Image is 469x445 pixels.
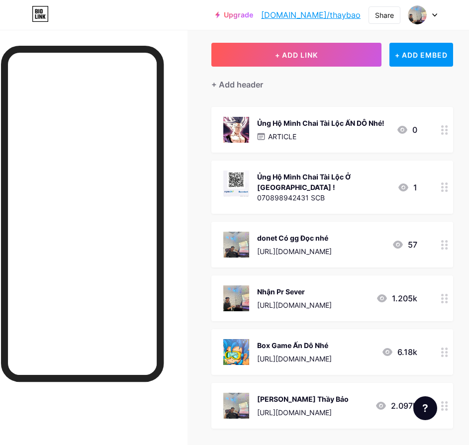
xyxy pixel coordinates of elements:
p: ARTICLE [268,131,296,142]
div: donet Có gg Đọc nhé [257,233,332,243]
div: [URL][DOMAIN_NAME] [257,300,332,310]
img: thaybao [408,5,427,24]
div: [URL][DOMAIN_NAME] [257,354,332,364]
div: Share [375,10,394,20]
div: [URL][DOMAIN_NAME] [257,407,349,418]
div: 070898942431 SCB [257,192,389,203]
div: 57 [392,239,417,251]
div: Ủng Hộ Mình Chai Tài Lộc ẤN DÔ Nhé! [257,118,384,128]
div: 2.097k [375,400,417,412]
img: Nhận Pr Sever [223,285,249,311]
div: + Add header [211,79,263,90]
div: 0 [396,124,417,136]
span: + ADD LINK [275,51,318,59]
div: 1 [397,181,417,193]
div: Ủng Hộ Mình Chai Tài Lộc Ở [GEOGRAPHIC_DATA] ! [257,172,389,192]
img: donet Có gg Đọc nhé [223,232,249,258]
img: Ủng Hộ Mình Chai Tài Lộc Ở Bên Dưới Nhé ! [223,171,249,196]
div: Box Game Ấn Dô Nhé [257,340,332,351]
img: Gia Đình Thầy Bảo [223,393,249,419]
img: Ủng Hộ Mình Chai Tài Lộc ẤN DÔ Nhé! [223,117,249,143]
a: [DOMAIN_NAME]/thaybao [261,9,361,21]
div: 6.18k [381,346,417,358]
div: [PERSON_NAME] Thầy Bảo [257,394,349,404]
div: Nhận Pr Sever [257,286,332,297]
img: Box Game Ấn Dô Nhé [223,339,249,365]
button: + ADD LINK [211,43,381,67]
div: [URL][DOMAIN_NAME] [257,246,332,257]
div: 1.205k [376,292,417,304]
a: Upgrade [215,11,253,19]
div: + ADD EMBED [389,43,453,67]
